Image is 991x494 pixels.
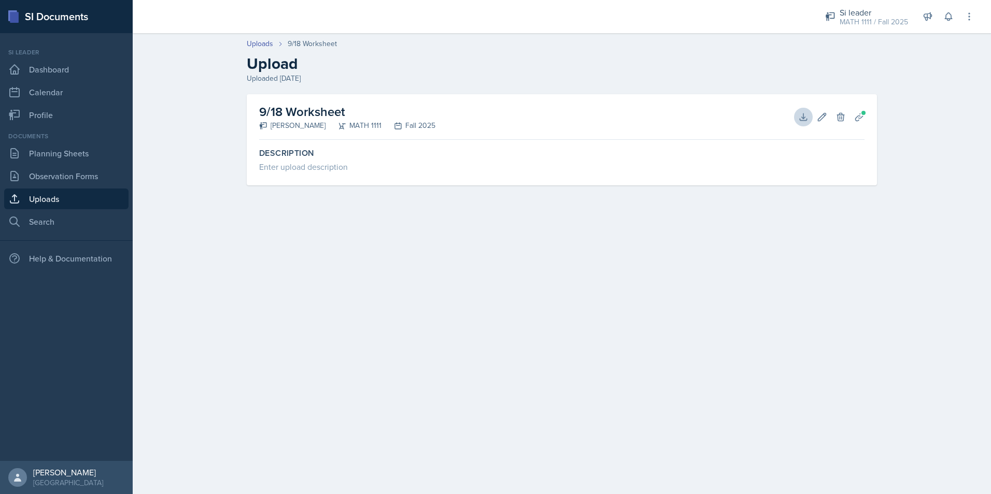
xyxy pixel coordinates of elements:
div: Help & Documentation [4,248,129,269]
div: Fall 2025 [381,120,435,131]
h2: 9/18 Worksheet [259,103,435,121]
div: [PERSON_NAME] [33,467,103,477]
div: Uploaded [DATE] [247,73,877,84]
div: Si leader [840,6,908,19]
div: [PERSON_NAME] [259,120,325,131]
a: Search [4,211,129,232]
a: Planning Sheets [4,143,129,164]
a: Uploads [247,38,273,49]
div: MATH 1111 / Fall 2025 [840,17,908,27]
a: Uploads [4,188,129,209]
label: Description [259,148,865,158]
div: Si leader [4,48,129,57]
div: MATH 1111 [325,120,381,131]
a: Dashboard [4,59,129,80]
a: Calendar [4,82,129,103]
a: Profile [4,105,129,125]
h2: Upload [247,54,877,73]
div: [GEOGRAPHIC_DATA] [33,477,103,488]
div: 9/18 Worksheet [288,38,337,49]
a: Observation Forms [4,166,129,186]
div: Enter upload description [259,161,865,173]
div: Documents [4,132,129,141]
